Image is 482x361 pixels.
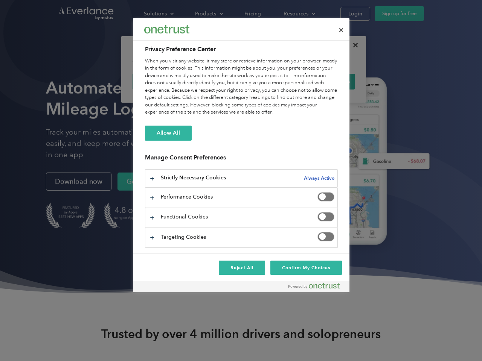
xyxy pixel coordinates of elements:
button: Reject All [219,261,265,275]
button: Close [333,22,349,38]
div: Privacy Preference Center [133,18,349,292]
div: Everlance [144,22,189,37]
img: Powered by OneTrust Opens in a new Tab [288,283,340,289]
h2: Privacy Preference Center [145,45,338,54]
h3: Manage Consent Preferences [145,154,338,165]
a: Powered by OneTrust Opens in a new Tab [288,283,346,292]
div: When you visit any website, it may store or retrieve information on your browser, mostly in the f... [145,58,338,116]
img: Everlance [144,25,189,33]
button: Confirm My Choices [270,261,342,275]
button: Allow All [145,126,192,141]
div: Preference center [133,18,349,292]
